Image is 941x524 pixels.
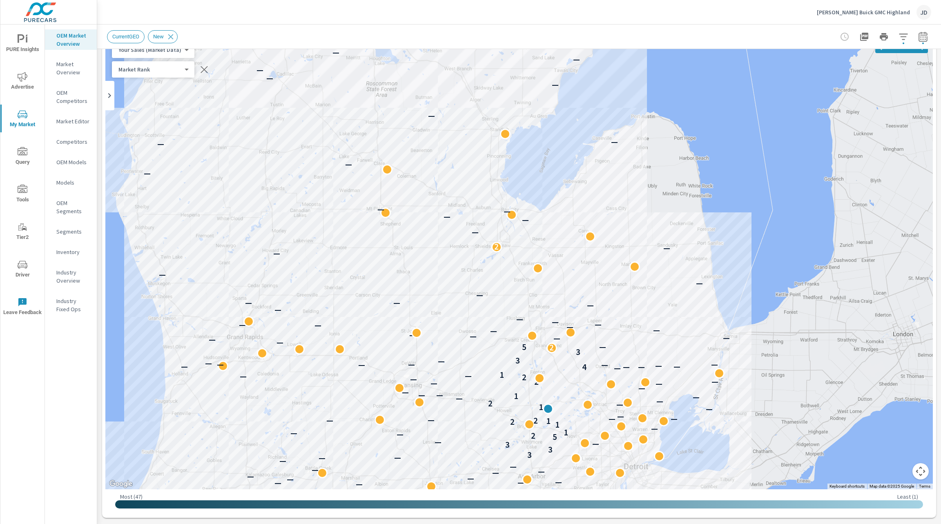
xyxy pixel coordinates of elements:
span: Map data ©2025 Google [870,484,914,488]
p: — [472,227,479,237]
p: — [651,424,658,434]
p: 1 [546,416,551,426]
p: — [356,479,363,489]
p: — [623,362,630,372]
button: Apply Filters [895,29,912,45]
p: — [456,394,463,404]
div: Industry Overview [45,266,97,287]
p: — [467,474,474,484]
p: 2 [533,416,538,426]
p: OEM Market Overview [56,31,90,48]
button: "Export Report to PDF" [856,29,872,45]
p: — [504,207,511,216]
img: Google [107,479,134,489]
p: — [522,215,529,225]
p: OEM Competitors [56,89,90,105]
span: Tools [3,185,42,205]
p: 3 [576,347,580,357]
p: Segments [56,227,90,236]
div: Models [45,176,97,189]
span: Advertise [3,72,42,92]
p: Your Sales (Market Data) [118,46,181,54]
p: 2 [522,372,526,382]
p: — [402,388,409,397]
p: — [409,330,416,340]
p: Market Rank [118,66,181,73]
p: — [573,55,580,65]
span: My Market [3,109,42,129]
p: Inventory [56,248,90,256]
p: — [326,416,333,426]
p: 1 [514,391,518,401]
p: — [287,475,294,484]
p: — [181,362,188,372]
p: — [245,298,252,308]
p: — [656,379,662,389]
p: Most ( 47 ) [120,493,143,500]
div: JD [916,5,931,20]
span: New [148,33,169,40]
p: — [408,360,415,370]
p: — [247,472,254,482]
p: — [696,279,703,288]
p: Market Overview [56,60,90,76]
p: — [418,390,425,400]
p: OEM Segments [56,199,90,215]
p: — [394,453,401,463]
p: — [377,205,384,214]
p: OEM Models [56,158,90,166]
a: Open this area in Google Maps (opens a new window) [107,479,134,489]
p: — [587,301,594,310]
p: — [723,333,730,343]
p: Least ( 1 ) [897,493,918,500]
p: 2 [534,377,539,387]
p: — [706,404,713,414]
p: 3 [548,445,553,455]
p: 3 [505,440,510,450]
div: Inventory [45,246,97,258]
span: CurrentGEO [107,33,144,40]
p: — [592,439,599,449]
p: [PERSON_NAME] Buick GMC Highland [817,9,910,16]
p: — [566,322,573,332]
div: OEM Competitors [45,87,97,107]
p: Models [56,178,90,187]
span: Tier2 [3,222,42,242]
button: Keyboard shortcuts [830,484,865,489]
button: Map camera controls [912,463,929,479]
p: — [638,362,645,372]
p: — [552,80,559,90]
p: — [435,437,442,447]
div: Industry Fixed Ops [45,295,97,315]
p: — [256,65,263,75]
p: — [604,486,611,496]
p: — [538,467,545,477]
p: — [711,360,718,370]
p: — [159,270,166,280]
p: 2 [488,399,493,408]
p: — [470,332,477,341]
p: — [428,415,435,425]
p: — [638,384,645,393]
p: 1 [564,428,568,437]
p: — [438,357,445,366]
p: — [410,375,417,384]
p: — [516,314,523,324]
div: nav menu [0,25,45,325]
p: — [430,379,437,388]
div: OEM Market Overview [45,29,97,50]
p: — [345,160,352,169]
p: — [609,414,615,424]
p: — [617,412,624,421]
p: — [655,361,662,371]
div: Your Sales (Market Data) [112,66,188,74]
p: — [209,335,216,345]
p: — [601,360,608,370]
p: — [490,326,497,336]
div: Competitors [45,136,97,148]
div: OEM Models [45,156,97,168]
div: Market Editor [45,115,97,127]
p: — [358,360,365,370]
p: — [510,462,517,472]
p: — [314,321,321,330]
